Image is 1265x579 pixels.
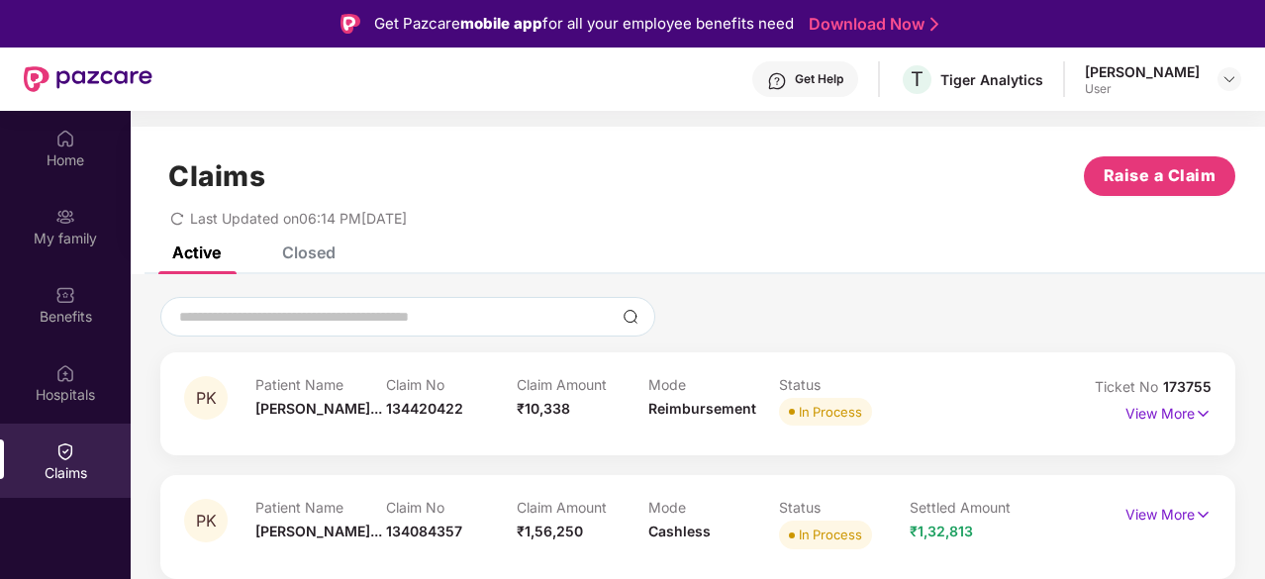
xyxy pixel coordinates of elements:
p: View More [1125,499,1212,526]
img: svg+xml;base64,PHN2ZyB3aWR0aD0iMjAiIGhlaWdodD0iMjAiIHZpZXdCb3g9IjAgMCAyMCAyMCIgZmlsbD0ibm9uZSIgeG... [55,207,75,227]
img: New Pazcare Logo [24,66,152,92]
img: svg+xml;base64,PHN2ZyBpZD0iQ2xhaW0iIHhtbG5zPSJodHRwOi8vd3d3LnczLm9yZy8yMDAwL3N2ZyIgd2lkdGg9IjIwIi... [55,441,75,461]
p: View More [1125,398,1212,425]
span: ₹1,56,250 [517,523,583,539]
p: Patient Name [255,376,386,393]
span: Last Updated on 06:14 PM[DATE] [190,210,407,227]
span: ₹10,338 [517,400,570,417]
span: Raise a Claim [1104,163,1216,188]
span: 173755 [1163,378,1212,395]
div: [PERSON_NAME] [1085,62,1200,81]
span: T [911,67,924,91]
span: 134420422 [386,400,463,417]
span: Ticket No [1095,378,1163,395]
strong: mobile app [460,14,542,33]
p: Claim No [386,376,517,393]
img: svg+xml;base64,PHN2ZyBpZD0iSG9zcGl0YWxzIiB4bWxucz0iaHR0cDovL3d3dy53My5vcmcvMjAwMC9zdmciIHdpZHRoPS... [55,363,75,383]
span: PK [196,390,217,407]
p: Claim Amount [517,499,647,516]
span: ₹1,32,813 [910,523,973,539]
img: svg+xml;base64,PHN2ZyBpZD0iRHJvcGRvd24tMzJ4MzIiIHhtbG5zPSJodHRwOi8vd3d3LnczLm9yZy8yMDAwL3N2ZyIgd2... [1221,71,1237,87]
img: svg+xml;base64,PHN2ZyB4bWxucz0iaHR0cDovL3d3dy53My5vcmcvMjAwMC9zdmciIHdpZHRoPSIxNyIgaGVpZ2h0PSIxNy... [1195,504,1212,526]
div: Get Help [795,71,843,87]
p: Patient Name [255,499,386,516]
span: Cashless [648,523,711,539]
img: Logo [341,14,360,34]
p: Claim Amount [517,376,647,393]
div: Get Pazcare for all your employee benefits need [374,12,794,36]
button: Raise a Claim [1084,156,1235,196]
div: In Process [799,402,862,422]
div: Active [172,242,221,262]
p: Claim No [386,499,517,516]
p: Status [779,376,910,393]
span: 134084357 [386,523,462,539]
span: [PERSON_NAME]... [255,523,382,539]
span: [PERSON_NAME]... [255,400,382,417]
div: Closed [282,242,336,262]
div: In Process [799,525,862,544]
img: svg+xml;base64,PHN2ZyB4bWxucz0iaHR0cDovL3d3dy53My5vcmcvMjAwMC9zdmciIHdpZHRoPSIxNyIgaGVpZ2h0PSIxNy... [1195,403,1212,425]
a: Download Now [809,14,932,35]
h1: Claims [168,159,265,193]
img: svg+xml;base64,PHN2ZyBpZD0iSGVscC0zMngzMiIgeG1sbnM9Imh0dHA6Ly93d3cudzMub3JnLzIwMDAvc3ZnIiB3aWR0aD... [767,71,787,91]
img: svg+xml;base64,PHN2ZyBpZD0iSG9tZSIgeG1sbnM9Imh0dHA6Ly93d3cudzMub3JnLzIwMDAvc3ZnIiB3aWR0aD0iMjAiIG... [55,129,75,148]
p: Mode [648,376,779,393]
p: Mode [648,499,779,516]
div: Tiger Analytics [940,70,1043,89]
div: User [1085,81,1200,97]
p: Settled Amount [910,499,1040,516]
p: Status [779,499,910,516]
img: svg+xml;base64,PHN2ZyBpZD0iQmVuZWZpdHMiIHhtbG5zPSJodHRwOi8vd3d3LnczLm9yZy8yMDAwL3N2ZyIgd2lkdGg9Ij... [55,285,75,305]
img: svg+xml;base64,PHN2ZyBpZD0iU2VhcmNoLTMyeDMyIiB4bWxucz0iaHR0cDovL3d3dy53My5vcmcvMjAwMC9zdmciIHdpZH... [623,309,638,325]
span: redo [170,210,184,227]
span: Reimbursement [648,400,756,417]
span: PK [196,513,217,530]
img: Stroke [930,14,938,35]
